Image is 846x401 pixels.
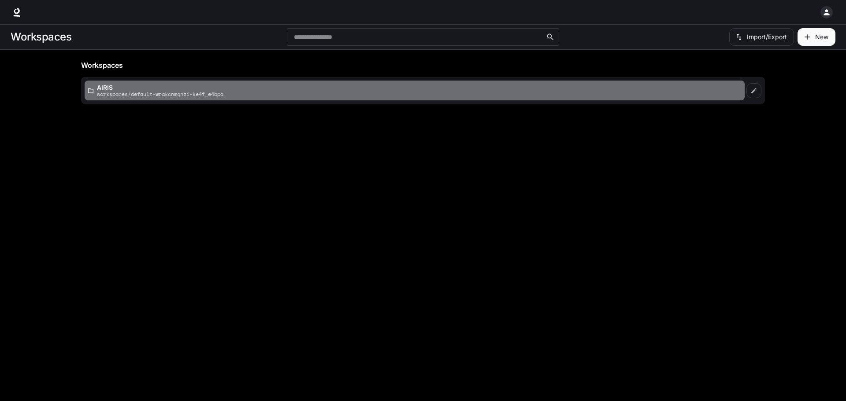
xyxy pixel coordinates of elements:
[97,84,223,91] p: AIRIS
[729,28,794,46] button: Import/Export
[81,60,765,70] h5: Workspaces
[798,28,835,46] button: Create workspace
[746,83,761,98] a: Edit workspace
[11,28,71,46] h1: Workspaces
[85,81,745,100] a: AIRISworkspaces/default-wrakcnmqnzi-ke4f_e4bpa
[97,91,223,97] p: workspaces/default-wrakcnmqnzi-ke4f_e4bpa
